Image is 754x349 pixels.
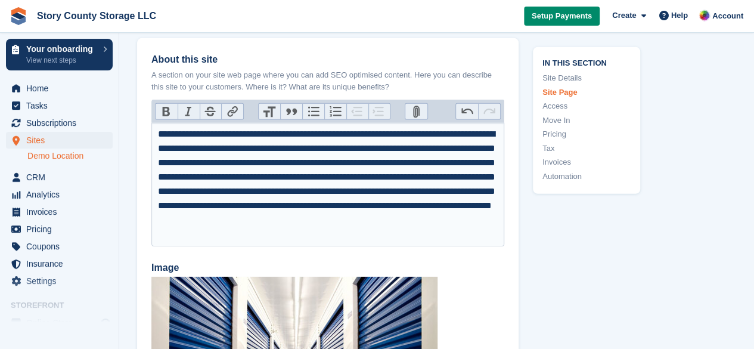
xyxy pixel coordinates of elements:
span: In this section [542,56,631,67]
button: Bold [156,104,178,119]
a: menu [6,115,113,131]
button: Quote [280,104,302,119]
label: About this site [151,52,504,67]
span: CRM [26,169,98,186]
a: menu [6,169,113,186]
p: Your onboarding [26,45,97,53]
a: Move In [542,114,631,126]
a: Story County Storage LLC [32,6,161,26]
a: menu [6,238,113,255]
a: Site Details [542,72,631,84]
span: Pricing [26,221,98,237]
a: menu [6,255,113,272]
button: Heading [259,104,281,119]
a: Your onboarding View next steps [6,39,113,70]
span: Account [712,10,743,22]
a: menu [6,273,113,289]
a: Automation [542,170,631,182]
span: Tasks [26,97,98,114]
img: Leah Hattan [699,10,710,21]
button: Bullets [302,104,324,119]
a: menu [6,221,113,237]
span: Invoices [26,203,98,220]
a: menu [6,203,113,220]
a: menu [6,186,113,203]
trix-editor: About this site [151,123,504,246]
a: Preview store [98,316,113,330]
a: Pricing [542,128,631,140]
a: menu [6,132,113,149]
span: Create [612,10,636,21]
span: Setup Payments [532,10,592,22]
button: Italic [178,104,200,119]
span: Home [26,80,98,97]
button: Undo [456,104,478,119]
a: menu [6,314,113,331]
a: Demo Location [27,150,113,162]
img: stora-icon-8386f47178a22dfd0bd8f6a31ec36ba5ce8667c1dd55bd0f319d3a0aa187defe.svg [10,7,27,25]
a: menu [6,97,113,114]
button: Link [221,104,243,119]
p: A section on your site web page where you can add SEO optimised content. Here you can describe th... [151,69,504,92]
button: Redo [478,104,500,119]
button: Numbers [324,104,346,119]
span: Sites [26,132,98,149]
button: Increase Level [368,104,390,119]
span: Coupons [26,238,98,255]
span: Storefront [11,299,119,311]
a: Setup Payments [524,7,600,26]
a: Site Page [542,86,631,98]
button: Strikethrough [200,104,222,119]
button: Attach Files [405,104,427,119]
span: Insurance [26,255,98,272]
span: Subscriptions [26,115,98,131]
label: Image [151,261,504,275]
a: menu [6,80,113,97]
span: Help [671,10,688,21]
span: Analytics [26,186,98,203]
a: Access [542,100,631,112]
a: Tax [542,142,631,154]
button: Decrease Level [346,104,368,119]
span: Online Store [26,314,98,331]
span: Settings [26,273,98,289]
p: View next steps [26,55,97,66]
a: Invoices [542,156,631,168]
